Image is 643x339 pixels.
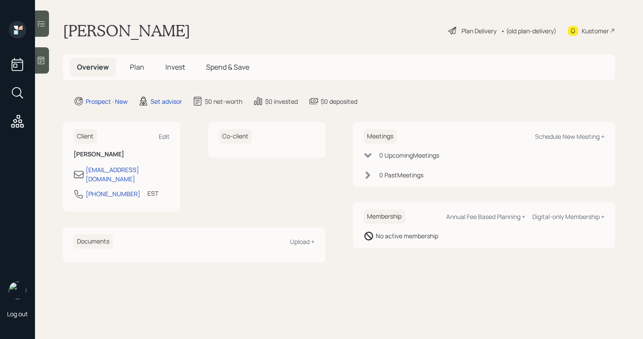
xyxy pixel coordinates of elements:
div: $0 invested [265,97,298,106]
span: Invest [165,62,185,72]
div: EST [147,189,158,198]
span: Overview [77,62,109,72]
div: Upload + [290,237,315,246]
h6: Client [73,129,97,144]
h6: Co-client [219,129,252,144]
div: 0 Upcoming Meeting s [379,151,439,160]
div: Log out [7,310,28,318]
div: Annual Fee Based Planning + [446,212,525,221]
div: Digital-only Membership + [532,212,605,221]
span: Plan [130,62,144,72]
div: [PHONE_NUMBER] [86,189,140,198]
h1: [PERSON_NAME] [63,21,190,40]
div: $0 deposited [321,97,357,106]
img: retirable_logo.png [9,282,26,299]
div: $0 net-worth [205,97,242,106]
div: Edit [159,132,170,141]
div: 0 Past Meeting s [379,170,423,180]
h6: Documents [73,234,113,249]
span: Spend & Save [206,62,249,72]
div: Prospect · New [86,97,128,106]
div: Set advisor [150,97,182,106]
div: [EMAIL_ADDRESS][DOMAIN_NAME] [86,165,170,184]
div: • (old plan-delivery) [501,26,556,35]
div: Kustomer [582,26,609,35]
div: Schedule New Meeting + [535,132,605,141]
div: Plan Delivery [461,26,496,35]
div: No active membership [376,231,438,240]
h6: Membership [363,209,405,224]
h6: Meetings [363,129,397,144]
h6: [PERSON_NAME] [73,151,170,158]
